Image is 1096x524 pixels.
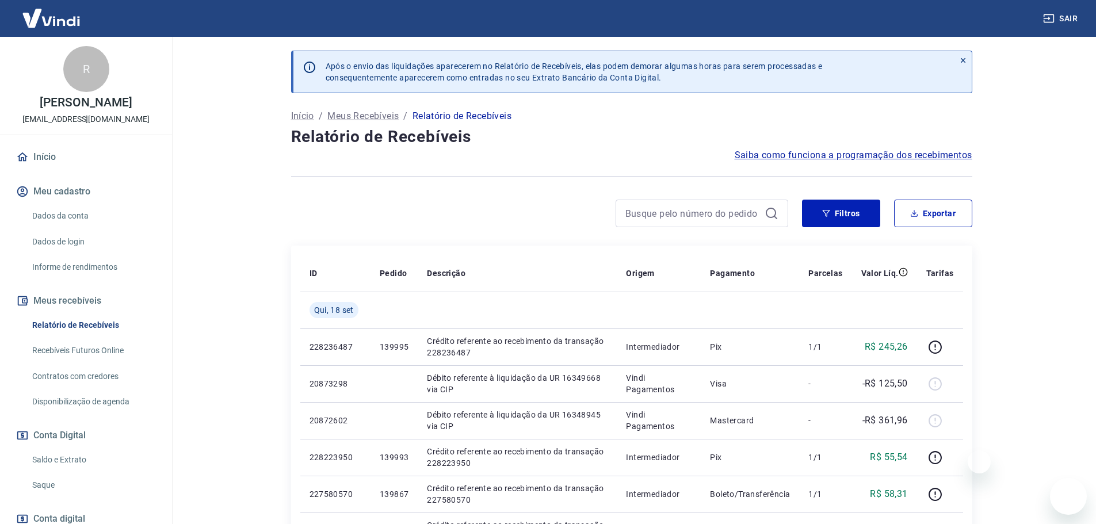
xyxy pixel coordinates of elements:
[802,200,880,227] button: Filtros
[862,377,908,391] p: -R$ 125,50
[314,304,354,316] span: Qui, 18 set
[735,148,972,162] a: Saiba como funciona a programação dos recebimentos
[808,378,842,389] p: -
[310,341,361,353] p: 228236487
[710,415,790,426] p: Mastercard
[926,267,954,279] p: Tarifas
[14,144,158,170] a: Início
[14,423,158,448] button: Conta Digital
[626,341,692,353] p: Intermediador
[626,409,692,432] p: Vindi Pagamentos
[28,473,158,497] a: Saque
[968,450,991,473] iframe: Fechar mensagem
[861,267,899,279] p: Valor Líq.
[808,415,842,426] p: -
[63,46,109,92] div: R
[427,483,608,506] p: Crédito referente ao recebimento da transação 227580570
[626,267,654,279] p: Origem
[28,390,158,414] a: Disponibilização de agenda
[28,448,158,472] a: Saldo e Extrato
[327,109,399,123] a: Meus Recebíveis
[808,341,842,353] p: 1/1
[427,446,608,469] p: Crédito referente ao recebimento da transação 228223950
[291,125,972,148] h4: Relatório de Recebíveis
[40,97,132,109] p: [PERSON_NAME]
[28,339,158,362] a: Recebíveis Futuros Online
[310,378,361,389] p: 20873298
[22,113,150,125] p: [EMAIL_ADDRESS][DOMAIN_NAME]
[710,267,755,279] p: Pagamento
[380,341,408,353] p: 139995
[14,1,89,36] img: Vindi
[28,313,158,337] a: Relatório de Recebíveis
[380,452,408,463] p: 139993
[625,205,760,222] input: Busque pelo número do pedido
[1050,478,1087,515] iframe: Botão para abrir a janela de mensagens
[291,109,314,123] a: Início
[28,230,158,254] a: Dados de login
[310,267,318,279] p: ID
[808,267,842,279] p: Parcelas
[427,372,608,395] p: Débito referente à liquidação da UR 16349668 via CIP
[862,414,908,427] p: -R$ 361,96
[380,267,407,279] p: Pedido
[310,452,361,463] p: 228223950
[710,341,790,353] p: Pix
[28,255,158,279] a: Informe de rendimentos
[427,409,608,432] p: Débito referente à liquidação da UR 16348945 via CIP
[380,488,408,500] p: 139867
[427,267,465,279] p: Descrição
[808,452,842,463] p: 1/1
[28,365,158,388] a: Contratos com credores
[626,372,692,395] p: Vindi Pagamentos
[626,452,692,463] p: Intermediador
[28,204,158,228] a: Dados da conta
[403,109,407,123] p: /
[14,288,158,313] button: Meus recebíveis
[413,109,511,123] p: Relatório de Recebíveis
[319,109,323,123] p: /
[870,450,907,464] p: R$ 55,54
[894,200,972,227] button: Exportar
[710,452,790,463] p: Pix
[710,488,790,500] p: Boleto/Transferência
[1041,8,1082,29] button: Sair
[808,488,842,500] p: 1/1
[326,60,823,83] p: Após o envio das liquidações aparecerem no Relatório de Recebíveis, elas podem demorar algumas ho...
[310,488,361,500] p: 227580570
[870,487,907,501] p: R$ 58,31
[626,488,692,500] p: Intermediador
[710,378,790,389] p: Visa
[427,335,608,358] p: Crédito referente ao recebimento da transação 228236487
[14,179,158,204] button: Meu cadastro
[865,340,908,354] p: R$ 245,26
[310,415,361,426] p: 20872602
